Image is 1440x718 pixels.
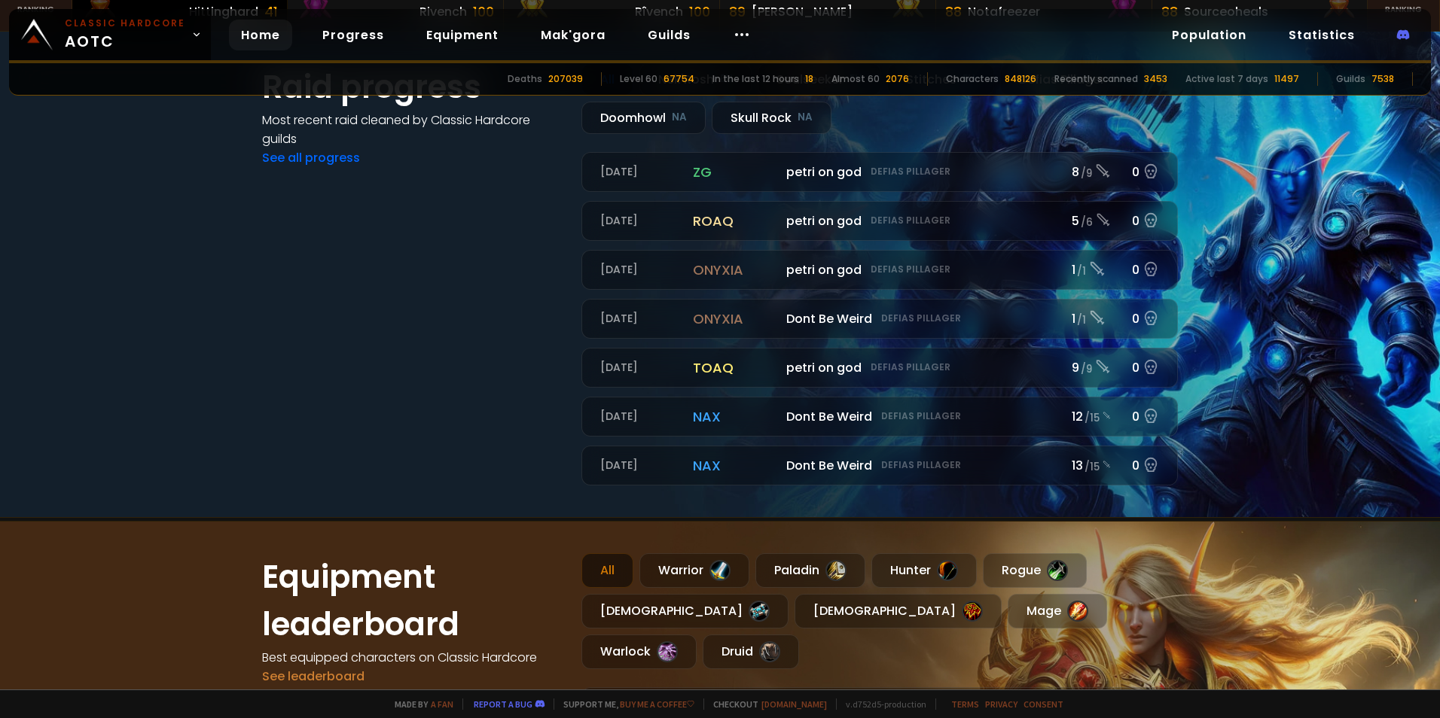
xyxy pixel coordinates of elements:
div: Almost 60 [831,72,880,86]
a: See leaderboard [262,668,365,685]
div: 100 [689,2,710,22]
div: Paladin [755,553,865,588]
a: [DATE]toaqpetri on godDefias Pillager9 /90 [581,348,1178,388]
div: [PERSON_NAME] [752,2,853,21]
a: Report a bug [474,698,532,710]
div: Sourceoheals [1184,2,1268,21]
div: Skull Rock [712,102,831,134]
span: Made by [386,698,453,710]
a: Consent [1024,698,1063,710]
a: Buy me a coffee [620,698,694,710]
div: Notafreezer [968,2,1040,21]
div: Characters [946,72,999,86]
div: Hittinghard [189,2,258,21]
a: [DATE]naxDont Be WeirdDefias Pillager13 /150 [581,446,1178,485]
a: [DATE]onyxiaDont Be WeirdDefias Pillager1 /10 [581,299,1178,339]
a: See all progress [262,149,360,166]
div: 3453 [1144,72,1167,86]
a: Home [229,20,292,50]
a: a fan [431,698,453,710]
small: NA [798,110,813,125]
div: 100 [473,2,494,22]
div: Active last 7 days [1185,72,1268,86]
div: 41 [264,2,278,22]
div: 11497 [1274,72,1299,86]
a: Statistics [1277,20,1367,50]
div: 18 [805,72,813,86]
div: 2076 [886,72,909,86]
a: Terms [951,698,979,710]
h4: Best equipped characters on Classic Hardcore [262,648,563,667]
h1: Equipment leaderboard [262,553,563,648]
a: [DATE]zgpetri on godDefias Pillager8 /90 [581,152,1178,192]
a: Classic HardcoreAOTC [9,9,211,60]
div: Mage [1008,594,1107,628]
div: 7538 [1371,72,1394,86]
div: Rîvench [635,2,683,21]
div: In the last 12 hours [712,72,799,86]
h4: Most recent raid cleaned by Classic Hardcore guilds [262,111,563,148]
div: Warlock [581,634,697,669]
small: NA [672,110,687,125]
span: AOTC [65,17,185,53]
span: Checkout [703,698,827,710]
div: 848126 [1005,72,1036,86]
div: 89 [729,2,746,22]
a: [DATE]onyxiapetri on godDefias Pillager1 /10 [581,250,1178,290]
div: Druid [703,634,799,669]
div: All [581,553,633,588]
a: [DOMAIN_NAME] [761,698,827,710]
div: Doomhowl [581,102,706,134]
a: [DATE]roaqpetri on godDefias Pillager5 /60 [581,201,1178,241]
div: Guilds [1336,72,1365,86]
a: Progress [310,20,396,50]
div: [DEMOGRAPHIC_DATA] [795,594,1002,628]
span: Support me, [554,698,694,710]
div: 67754 [664,72,694,86]
a: Privacy [985,698,1017,710]
div: 88 [1161,2,1178,22]
div: 88 [945,2,962,22]
div: [DEMOGRAPHIC_DATA] [581,594,789,628]
div: Hunter [871,553,977,588]
span: v. d752d5 - production [836,698,926,710]
div: Rogue [983,553,1087,588]
a: Population [1160,20,1258,50]
div: Rivench [419,2,467,21]
a: [DATE]naxDont Be WeirdDefias Pillager12 /150 [581,397,1178,437]
div: Deaths [508,72,542,86]
a: Guilds [636,20,703,50]
div: Warrior [639,553,749,588]
a: Mak'gora [529,20,618,50]
div: 207039 [548,72,583,86]
small: Classic Hardcore [65,17,185,30]
div: Level 60 [620,72,657,86]
a: Equipment [414,20,511,50]
div: Recently scanned [1054,72,1138,86]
